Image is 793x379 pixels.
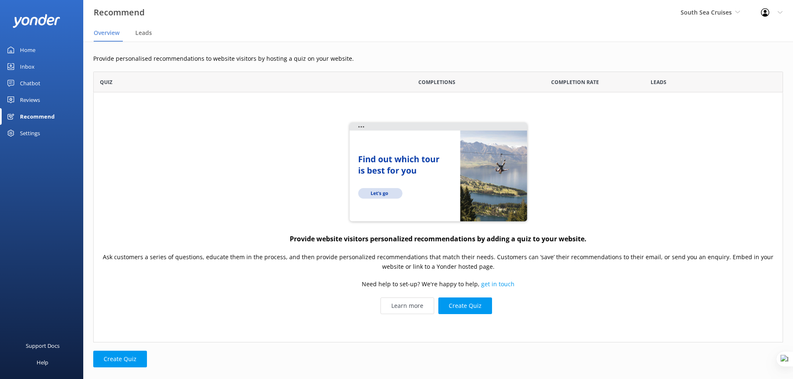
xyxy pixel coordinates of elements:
[37,354,48,371] div: Help
[93,92,783,342] div: grid
[481,280,515,288] a: get in touch
[135,29,152,37] span: Leads
[418,78,455,86] span: Completions
[100,78,112,86] span: Quiz
[20,75,40,92] div: Chatbot
[347,121,530,225] img: quiz-website...
[94,29,119,37] span: Overview
[26,337,60,354] div: Support Docs
[380,297,434,314] a: Learn more
[20,92,40,108] div: Reviews
[93,54,783,63] p: Provide personalised recommendations to website visitors by hosting a quiz on your website.
[438,297,492,314] button: Create Quiz
[362,280,515,289] p: Need help to set-up? We're happy to help,
[20,125,40,141] div: Settings
[93,351,147,367] button: Create Quiz
[651,78,666,86] span: Leads
[20,58,35,75] div: Inbox
[102,253,774,272] p: Ask customers a series of questions, educate them in the process, and then provide personalized r...
[20,108,55,125] div: Recommend
[94,6,144,19] h3: Recommend
[681,8,732,16] span: South Sea Cruises
[551,78,599,86] span: Completion Rate
[12,14,60,28] img: yonder-white-logo.png
[20,42,35,58] div: Home
[290,234,587,245] h4: Provide website visitors personalized recommendations by adding a quiz to your website.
